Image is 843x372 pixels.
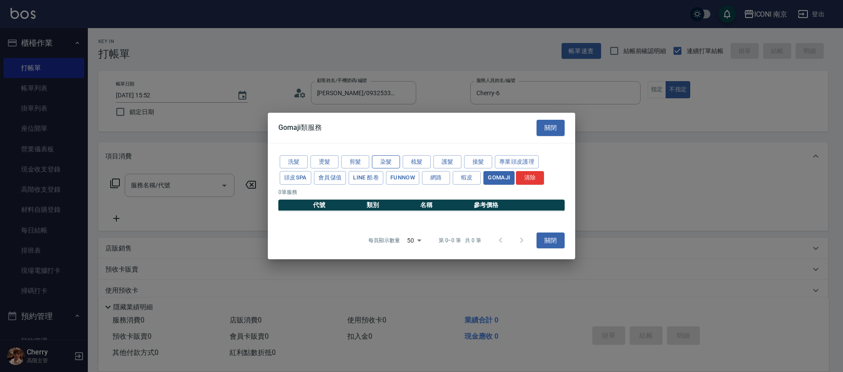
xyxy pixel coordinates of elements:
p: 0 筆服務 [278,188,565,196]
th: 名稱 [418,200,472,211]
p: 第 0–0 筆 共 0 筆 [439,236,481,244]
button: 護髮 [433,155,461,168]
button: 頭皮SPA [280,171,311,185]
button: 專業頭皮護理 [495,155,539,168]
button: 關閉 [537,232,565,249]
button: LINE 酷卷 [349,171,383,185]
button: 清除 [516,171,544,185]
button: 梳髮 [403,155,431,168]
th: 類別 [364,200,418,211]
button: 會員儲值 [314,171,346,185]
div: 50 [403,229,425,252]
th: 參考價格 [472,200,565,211]
button: 關閉 [537,120,565,136]
button: Gomaji [483,171,515,185]
th: 代號 [311,200,364,211]
button: 接髮 [464,155,492,168]
span: Gomaji類服務 [278,123,322,132]
button: 剪髮 [341,155,369,168]
button: 洗髮 [280,155,308,168]
button: 染髮 [372,155,400,168]
button: 蝦皮 [453,171,481,185]
p: 每頁顯示數量 [368,236,400,244]
button: FUNNOW [386,171,419,185]
button: 網路 [422,171,450,185]
button: 燙髮 [310,155,339,168]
